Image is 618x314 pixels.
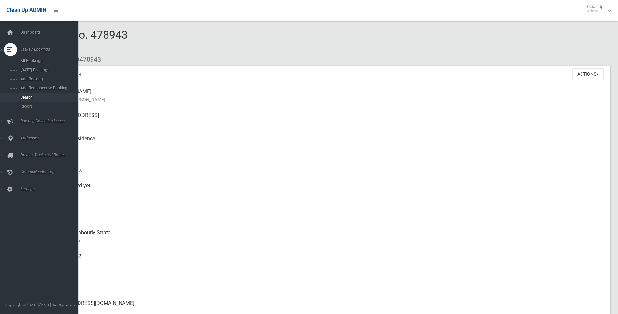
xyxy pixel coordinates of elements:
[19,153,83,157] span: Drivers, Trucks and Routes
[52,154,605,178] div: [DATE]
[5,303,51,307] span: Copyright © [DATE]-[DATE]
[52,84,605,107] div: [PERSON_NAME]
[52,237,605,244] small: Contact Name
[52,143,605,150] small: Pickup Point
[52,178,605,201] div: Not collected yet
[19,77,78,81] span: Add Booking
[572,68,604,80] button: Actions
[52,96,605,103] small: Name of [PERSON_NAME]
[52,190,605,197] small: Collected At
[19,47,83,52] span: Tasks / Bookings
[52,284,605,291] small: Landline
[52,201,605,225] div: [DATE]
[52,166,605,174] small: Collection Date
[19,187,83,191] span: Settings
[52,107,605,131] div: [STREET_ADDRESS]
[19,119,83,123] span: Booking Collection Issues
[19,86,78,90] span: Add Retrospective Booking
[52,303,76,307] strong: Jet Dynamics
[584,4,610,14] span: Clean Up
[19,136,83,140] span: Addresses
[52,272,605,295] div: None given
[52,260,605,268] small: Mobile
[587,9,603,14] small: Admin
[19,170,83,174] span: Communication Log
[52,248,605,272] div: 0416731262
[52,131,605,154] div: Front of Residence
[19,104,78,109] span: Report
[7,7,46,13] span: Clean Up ADMIN
[52,213,605,221] small: Zone
[52,225,605,248] div: Mukul Neighbourly Strata
[19,58,78,63] span: All Bookings
[52,119,605,127] small: Address
[71,54,101,66] li: #478943
[19,95,78,100] span: Search
[19,30,83,35] span: Dashboard
[29,28,128,54] span: Booking No. 478943
[19,68,78,72] span: [DATE] Bookings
